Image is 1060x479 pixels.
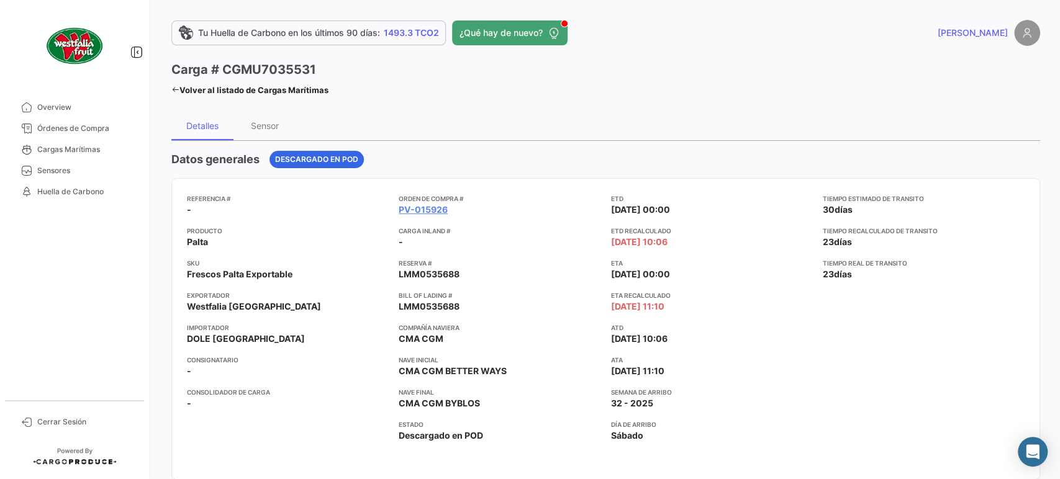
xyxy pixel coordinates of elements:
app-card-info-title: Tiempo estimado de transito [823,194,1025,204]
a: PV-015926 [399,204,448,216]
app-card-info-title: ETA Recalculado [611,290,813,300]
app-card-info-title: Consolidador de Carga [187,387,389,397]
app-card-info-title: Estado [399,419,600,429]
span: - [187,204,191,216]
span: Frescos Palta Exportable [187,268,292,280]
app-card-info-title: Orden de Compra # [399,194,600,204]
div: Detalles [186,120,219,131]
span: - [187,365,191,377]
button: ¿Qué hay de nuevo? [452,20,568,45]
app-card-info-title: ATD [611,323,813,333]
app-card-info-title: Importador [187,323,389,333]
a: Tu Huella de Carbono en los últimos 90 días:1493.3 TCO2 [171,20,446,45]
app-card-info-title: Nave final [399,387,600,397]
app-card-info-title: Tiempo recalculado de transito [823,226,1025,236]
a: Cargas Marítimas [10,139,139,160]
span: días [835,204,853,215]
span: DOLE [GEOGRAPHIC_DATA] [187,333,305,345]
img: placeholder-user.png [1014,20,1040,46]
span: 1493.3 TCO2 [384,27,439,39]
app-card-info-title: Consignatario [187,355,389,365]
span: días [834,269,852,279]
app-card-info-title: Exportador [187,290,389,300]
app-card-info-title: Tiempo real de transito [823,258,1025,268]
app-card-info-title: SKU [187,258,389,268]
app-card-info-title: Referencia # [187,194,389,204]
span: 23 [823,269,834,279]
span: [PERSON_NAME] [938,27,1008,39]
span: Cargas Marítimas [37,144,134,155]
span: Cerrar Sesión [37,416,134,428]
span: Sábado [611,429,643,442]
span: CMA CGM [399,333,443,345]
span: Overview [37,102,134,113]
div: Abrir Intercom Messenger [1018,437,1048,467]
span: [DATE] 11:10 [611,300,664,313]
app-card-info-title: ATA [611,355,813,365]
span: 32 - 2025 [611,397,653,410]
h4: Datos generales [171,151,260,168]
span: Órdenes de Compra [37,123,134,134]
span: LMM0535688 [399,300,460,313]
span: ¿Qué hay de nuevo? [460,27,543,39]
span: días [834,236,852,247]
span: [DATE] 10:06 [611,333,668,345]
span: Descargado en POD [399,429,483,442]
a: Órdenes de Compra [10,118,139,139]
span: [DATE] 11:10 [611,365,664,377]
a: Volver al listado de Cargas Marítimas [171,81,328,99]
app-card-info-title: Nave inicial [399,355,600,365]
app-card-info-title: Bill of Lading # [399,290,600,300]
a: Huella de Carbono [10,181,139,202]
span: - [187,397,191,410]
span: Sensores [37,165,134,176]
div: Sensor [251,120,279,131]
app-card-info-title: Día de Arribo [611,419,813,429]
span: CMA CGM BETTER WAYS [399,365,507,377]
app-card-info-title: Producto [187,226,389,236]
span: [DATE] 00:00 [611,268,670,280]
app-card-info-title: ETD [611,194,813,204]
span: Westfalia [GEOGRAPHIC_DATA] [187,300,321,313]
span: 30 [823,204,835,215]
span: 23 [823,236,834,247]
a: Overview [10,97,139,118]
span: Huella de Carbono [37,186,134,197]
span: Palta [187,236,208,248]
a: Sensores [10,160,139,181]
app-card-info-title: ETA [611,258,813,268]
span: - [399,236,403,248]
span: CMA CGM BYBLOS [399,397,480,410]
app-card-info-title: Semana de Arribo [611,387,813,397]
app-card-info-title: ETD Recalculado [611,226,813,236]
span: LMM0535688 [399,268,460,280]
app-card-info-title: Carga inland # [399,226,600,236]
img: client-50.png [43,15,106,77]
app-card-info-title: Reserva # [399,258,600,268]
span: Tu Huella de Carbono en los últimos 90 días: [198,27,380,39]
app-card-info-title: Compañía naviera [399,323,600,333]
span: [DATE] 10:06 [611,236,668,248]
h3: Carga # CGMU7035531 [171,61,316,78]
span: [DATE] 00:00 [611,204,670,216]
span: Descargado en POD [275,154,358,165]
